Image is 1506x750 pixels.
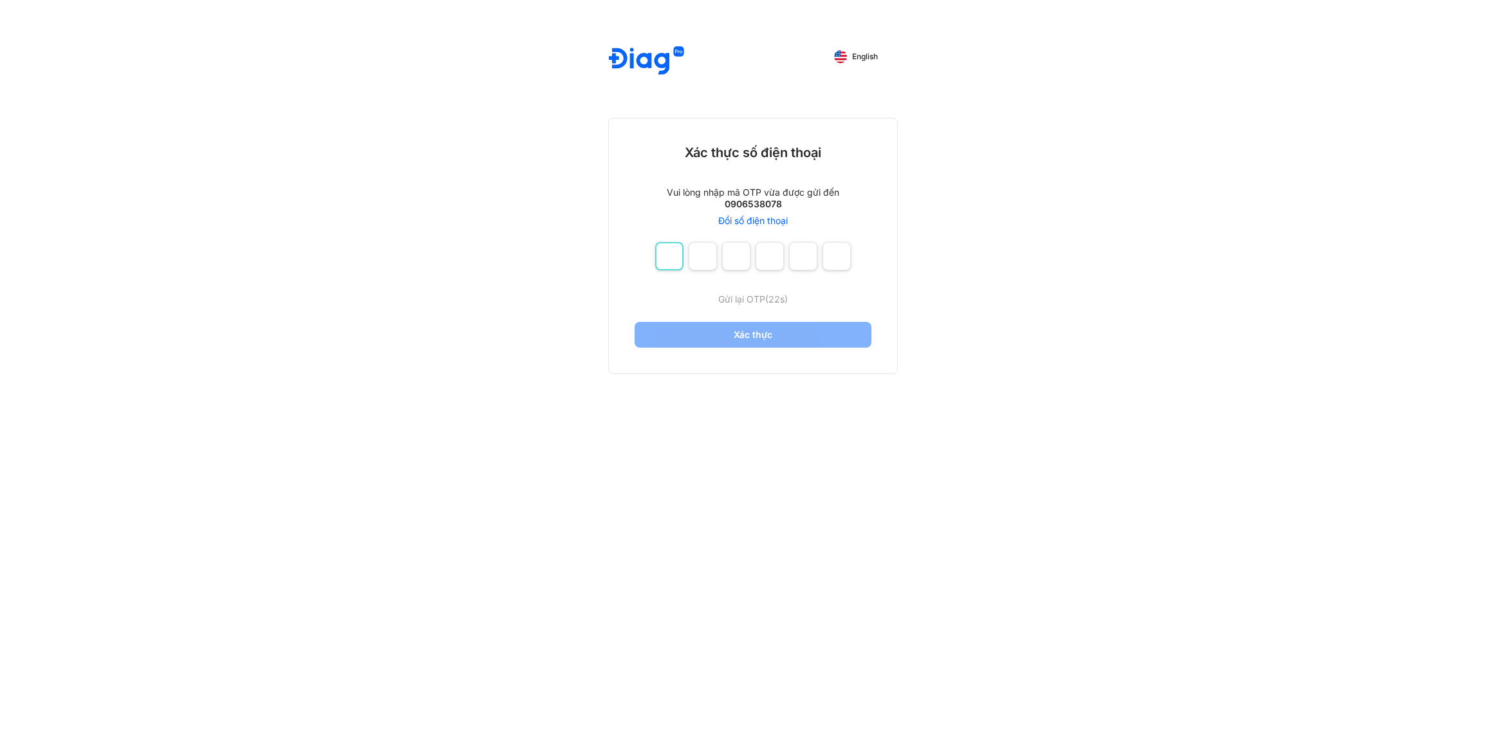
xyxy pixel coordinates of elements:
[852,52,878,61] span: English
[825,46,887,67] button: English
[609,46,684,77] img: logo
[635,322,871,348] button: Xác thực
[718,215,788,227] a: Đổi số điện thoại
[667,187,839,198] div: Vui lòng nhập mã OTP vừa được gửi đến
[834,50,847,63] img: English
[725,198,782,210] div: 0906538078
[685,144,821,161] div: Xác thực số điện thoại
